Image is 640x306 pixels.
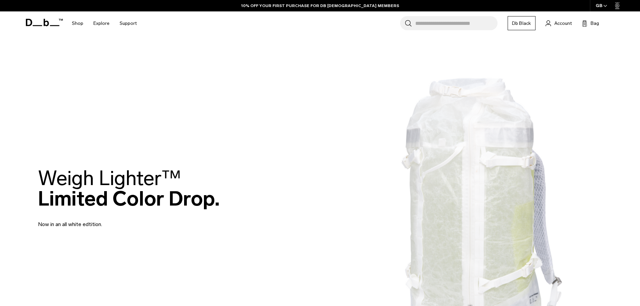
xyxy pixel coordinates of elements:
p: Now in an all white edtition. [38,212,199,228]
a: 10% OFF YOUR FIRST PURCHASE FOR DB [DEMOGRAPHIC_DATA] MEMBERS [241,3,399,9]
span: Bag [591,20,599,27]
nav: Main Navigation [67,11,142,35]
a: Explore [93,11,110,35]
a: Account [546,19,572,27]
a: Shop [72,11,83,35]
h2: Limited Color Drop. [38,168,220,209]
button: Bag [582,19,599,27]
span: Account [554,20,572,27]
span: Weigh Lighter™ [38,166,181,190]
a: Support [120,11,137,35]
a: Db Black [508,16,536,30]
